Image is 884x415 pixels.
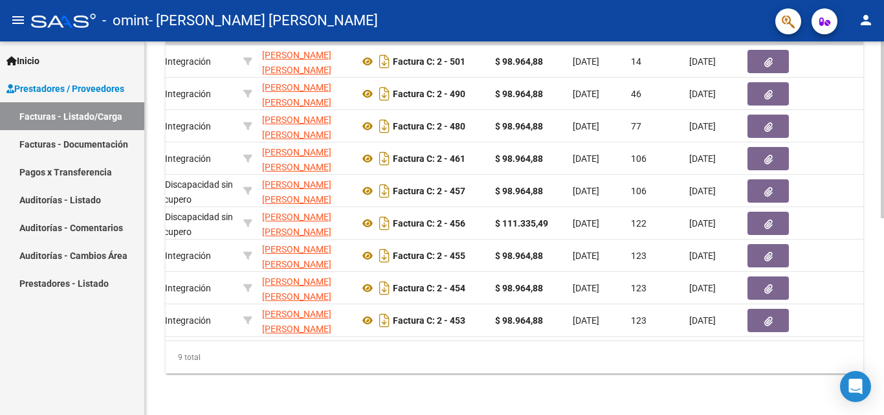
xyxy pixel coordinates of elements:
i: Descargar documento [376,310,393,331]
span: Integración [156,315,211,326]
span: [DATE] [573,315,599,326]
strong: Factura C: 2 - 455 [393,251,465,261]
strong: Factura C: 2 - 480 [393,121,465,131]
span: 123 [631,315,646,326]
span: - omint [102,6,149,35]
div: 9 total [166,341,863,374]
i: Descargar documento [376,213,393,234]
span: [PERSON_NAME] [PERSON_NAME] [262,179,331,205]
strong: Factura C: 2 - 453 [393,315,465,326]
span: [DATE] [689,186,716,196]
strong: $ 98.964,88 [495,315,543,326]
span: [PERSON_NAME] [PERSON_NAME] [262,212,331,237]
span: Discapacidad sin recupero [156,212,233,237]
i: Descargar documento [376,181,393,201]
span: 46 [631,89,641,99]
span: [DATE] [689,153,716,164]
span: [DATE] [689,315,716,326]
div: 27389576994 [262,113,349,140]
span: [DATE] [689,121,716,131]
div: 27389576994 [262,145,349,172]
strong: $ 98.964,88 [495,153,543,164]
span: Discapacidad sin recupero [156,179,233,205]
span: Integración [156,251,211,261]
i: Descargar documento [376,51,393,72]
span: 123 [631,251,646,261]
span: [PERSON_NAME] [PERSON_NAME] [262,50,331,75]
div: 27389576994 [262,177,349,205]
i: Descargar documento [376,84,393,104]
strong: Factura C: 2 - 454 [393,283,465,293]
span: Integración [156,283,211,293]
span: Prestadores / Proveedores [6,82,124,96]
strong: $ 98.964,88 [495,56,543,67]
span: [DATE] [573,186,599,196]
span: [DATE] [573,283,599,293]
div: 27389576994 [262,242,349,269]
span: Inicio [6,54,39,68]
span: - [PERSON_NAME] [PERSON_NAME] [149,6,378,35]
div: 27389576994 [262,210,349,237]
span: [DATE] [573,89,599,99]
span: 122 [631,218,646,229]
span: [PERSON_NAME] [PERSON_NAME] [262,115,331,140]
strong: $ 98.964,88 [495,121,543,131]
strong: Factura C: 2 - 490 [393,89,465,99]
span: 106 [631,186,646,196]
div: 27389576994 [262,275,349,302]
i: Descargar documento [376,278,393,298]
i: Descargar documento [376,116,393,137]
span: [DATE] [573,121,599,131]
div: 27389576994 [262,48,349,75]
mat-icon: menu [10,12,26,28]
div: 27389576994 [262,307,349,334]
strong: Factura C: 2 - 456 [393,218,465,229]
span: [DATE] [689,218,716,229]
strong: $ 98.964,88 [495,89,543,99]
span: [DATE] [573,153,599,164]
span: 77 [631,121,641,131]
span: [PERSON_NAME] [PERSON_NAME] [262,309,331,334]
strong: Factura C: 2 - 461 [393,153,465,164]
span: 123 [631,283,646,293]
strong: Factura C: 2 - 501 [393,56,465,67]
span: [PERSON_NAME] [PERSON_NAME] [262,147,331,172]
span: [PERSON_NAME] [PERSON_NAME] [262,276,331,302]
span: Integración [156,89,211,99]
i: Descargar documento [376,148,393,169]
span: 106 [631,153,646,164]
span: [PERSON_NAME] [PERSON_NAME] [262,244,331,269]
mat-icon: person [858,12,874,28]
span: [DATE] [689,283,716,293]
span: [DATE] [573,218,599,229]
strong: $ 98.964,88 [495,186,543,196]
span: [DATE] [689,56,716,67]
strong: Factura C: 2 - 457 [393,186,465,196]
strong: $ 111.335,49 [495,218,548,229]
span: [DATE] [689,89,716,99]
strong: $ 98.964,88 [495,251,543,261]
div: 27389576994 [262,80,349,107]
span: 14 [631,56,641,67]
strong: $ 98.964,88 [495,283,543,293]
span: [DATE] [573,251,599,261]
i: Descargar documento [376,245,393,266]
span: [DATE] [689,251,716,261]
span: [PERSON_NAME] [PERSON_NAME] [262,82,331,107]
span: Integración [156,56,211,67]
span: Integración [156,121,211,131]
span: [DATE] [573,56,599,67]
div: Open Intercom Messenger [840,371,871,402]
span: Integración [156,153,211,164]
